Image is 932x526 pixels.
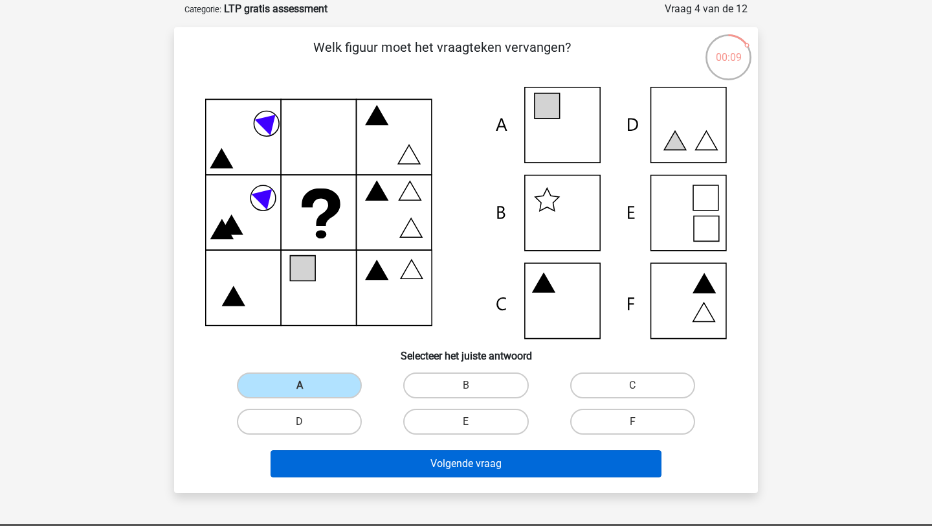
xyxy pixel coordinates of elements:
label: D [237,409,362,435]
div: Vraag 4 van de 12 [665,1,748,17]
h6: Selecteer het juiste antwoord [195,339,737,362]
label: B [403,372,528,398]
label: C [570,372,695,398]
label: F [570,409,695,435]
button: Volgende vraag [271,450,662,477]
p: Welk figuur moet het vraagteken vervangen? [195,38,689,76]
label: E [403,409,528,435]
small: Categorie: [184,5,221,14]
label: A [237,372,362,398]
strong: LTP gratis assessment [224,3,327,15]
div: 00:09 [704,33,753,65]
